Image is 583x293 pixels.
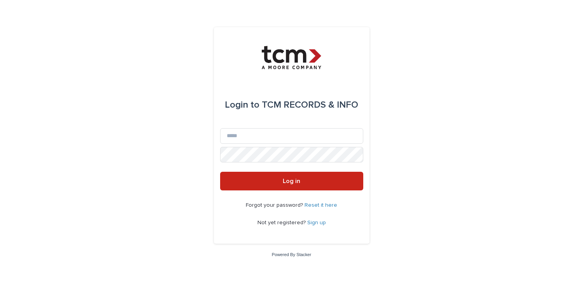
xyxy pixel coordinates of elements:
span: Log in [283,178,300,184]
a: Reset it here [305,202,337,208]
span: Forgot your password? [246,202,305,208]
img: 4hMmSqQkux38exxPVZHQ [262,46,322,69]
a: Sign up [307,220,326,225]
span: Not yet registered? [257,220,307,225]
span: Login to [225,100,259,110]
a: Powered By Stacker [272,252,311,257]
div: TCM RECORDS & INFO [225,94,358,116]
button: Log in [220,172,363,190]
